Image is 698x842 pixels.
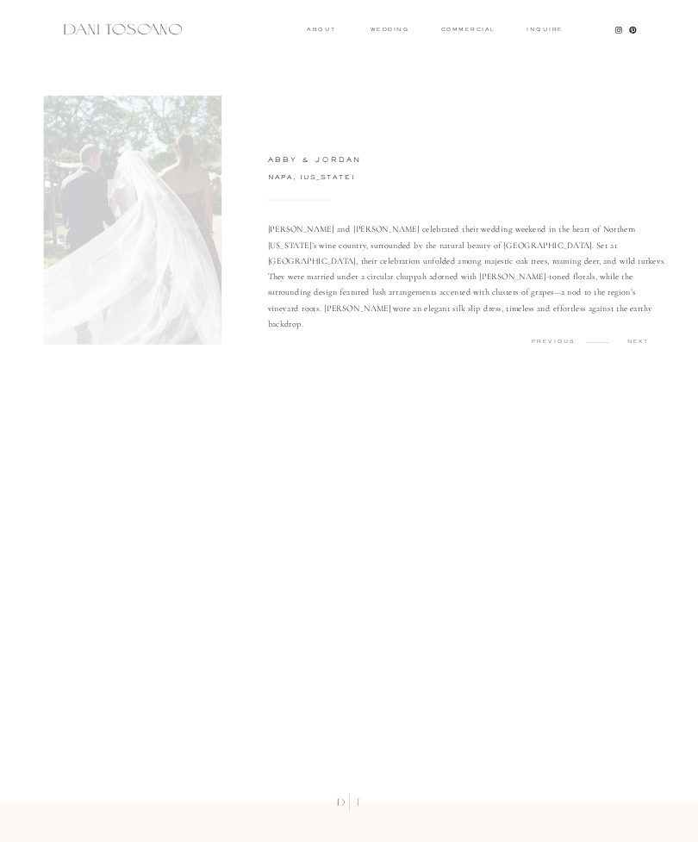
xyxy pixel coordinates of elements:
[527,28,564,34] a: Inquire
[441,28,495,32] a: commercial
[268,156,629,166] h3: abby & jordan
[525,339,583,344] a: previous
[268,221,667,328] p: [PERSON_NAME] and [PERSON_NAME] celebrated their wedding weekend in the heart of Northern [US_STA...
[371,28,408,32] a: wedding
[268,174,499,184] a: napa, [US_STATE]
[609,339,667,344] a: next
[307,28,333,32] a: About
